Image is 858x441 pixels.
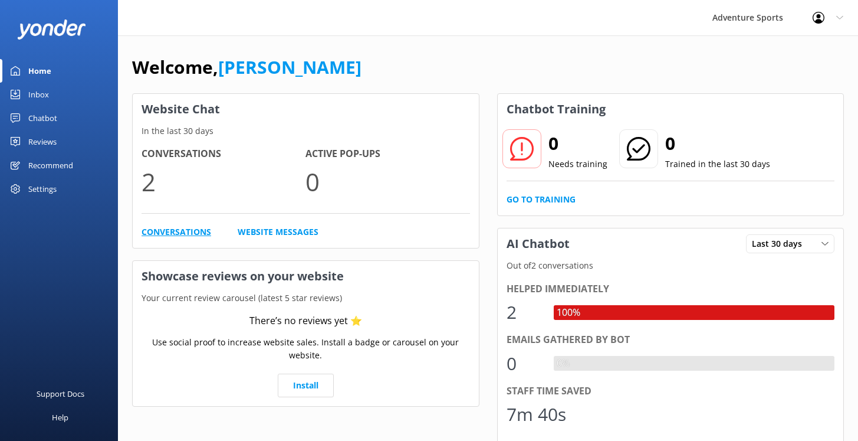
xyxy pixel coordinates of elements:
[548,129,607,158] h2: 0
[752,237,809,250] span: Last 30 days
[142,336,470,362] p: Use social proof to increase website sales. Install a badge or carousel on your website.
[28,83,49,106] div: Inbox
[665,129,770,158] h2: 0
[554,356,573,371] div: 0%
[28,177,57,201] div: Settings
[133,94,479,125] h3: Website Chat
[507,193,576,206] a: Go to Training
[548,158,607,171] p: Needs training
[28,59,51,83] div: Home
[133,292,479,305] p: Your current review carousel (latest 5 star reviews)
[218,55,361,79] a: [PERSON_NAME]
[554,305,583,321] div: 100%
[142,162,305,201] p: 2
[132,53,361,81] h1: Welcome,
[142,146,305,162] h4: Conversations
[28,153,73,177] div: Recommend
[507,384,835,399] div: Staff time saved
[305,162,469,201] p: 0
[238,226,318,239] a: Website Messages
[507,400,566,429] div: 7m 40s
[305,146,469,162] h4: Active Pop-ups
[498,259,844,272] p: Out of 2 conversations
[507,349,542,378] div: 0
[37,382,84,406] div: Support Docs
[18,19,86,39] img: yonder-white-logo.png
[249,313,362,329] div: There’s no reviews yet ⭐
[142,226,211,239] a: Conversations
[52,406,68,429] div: Help
[507,332,835,348] div: Emails gathered by bot
[28,106,57,130] div: Chatbot
[133,125,479,138] p: In the last 30 days
[498,94,614,125] h3: Chatbot Training
[133,261,479,292] h3: Showcase reviews on your website
[507,298,542,326] div: 2
[498,228,578,259] h3: AI Chatbot
[665,158,770,171] p: Trained in the last 30 days
[507,282,835,297] div: Helped immediately
[278,374,334,397] a: Install
[28,130,57,153] div: Reviews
